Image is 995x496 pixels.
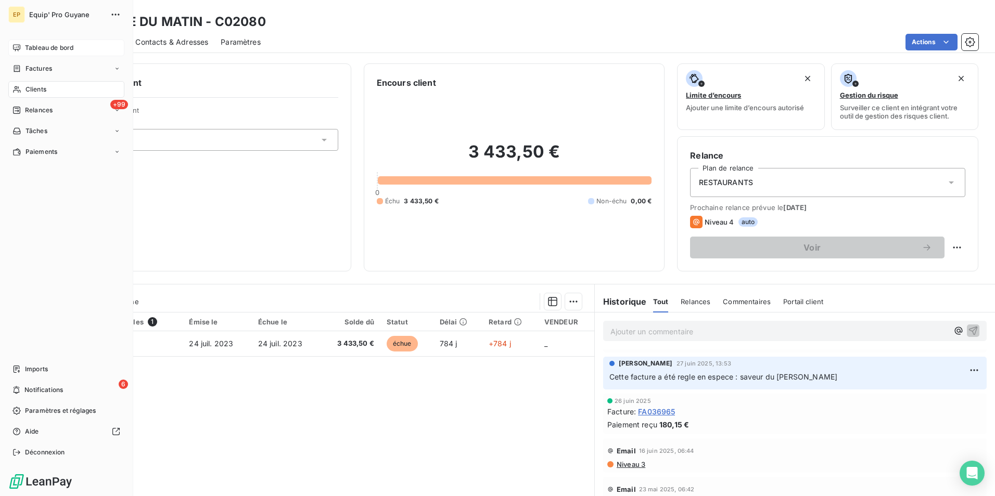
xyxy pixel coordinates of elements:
[327,318,374,326] div: Solde dû
[404,197,439,206] span: 3 433,50 €
[960,461,985,486] div: Open Intercom Messenger
[25,406,96,415] span: Paramètres et réglages
[387,318,427,326] div: Statut
[189,318,245,326] div: Émise le
[783,203,807,212] span: [DATE]
[639,486,695,492] span: 23 mai 2025, 06:42
[8,423,124,440] a: Aide
[659,419,689,430] span: 180,15 €
[440,339,457,348] span: 784 j
[723,297,771,306] span: Commentaires
[387,336,418,351] span: échue
[377,141,652,173] h2: 3 433,50 €
[840,103,970,120] span: Surveiller ce client en intégrant votre outil de gestion des risques client.
[607,406,636,417] span: Facture :
[615,398,651,404] span: 26 juin 2025
[677,360,731,367] span: 27 juin 2025, 13:53
[327,338,374,349] span: 3 433,50 €
[8,473,73,490] img: Logo LeanPay
[63,76,338,89] h6: Informations client
[84,106,338,121] span: Propriétés Client
[148,317,157,327] span: 1
[25,64,52,73] span: Factures
[677,63,824,130] button: Limite d’encoursAjouter une limite d’encours autorisé
[189,339,233,348] span: 24 juil. 2023
[617,447,636,455] span: Email
[905,34,958,50] button: Actions
[783,297,823,306] span: Portail client
[831,63,978,130] button: Gestion du risqueSurveiller ce client en intégrant votre outil de gestion des risques client.
[25,364,48,374] span: Imports
[25,43,73,53] span: Tableau de bord
[25,427,39,436] span: Aide
[25,106,53,115] span: Relances
[639,448,694,454] span: 16 juin 2025, 06:44
[631,197,652,206] span: 0,00 €
[617,485,636,493] span: Email
[686,103,804,112] span: Ajouter une limite d’encours autorisé
[619,359,672,368] span: [PERSON_NAME]
[705,218,734,226] span: Niveau 4
[607,419,657,430] span: Paiement reçu
[258,318,314,326] div: Échue le
[690,203,965,212] span: Prochaine relance prévue le
[25,85,46,94] span: Clients
[385,197,400,206] span: Échu
[8,6,25,23] div: EP
[25,448,65,457] span: Déconnexion
[596,197,627,206] span: Non-échu
[489,339,511,348] span: +784 j
[377,76,436,89] h6: Encours client
[653,297,669,306] span: Tout
[375,188,379,197] span: 0
[544,318,588,326] div: VENDEUR
[703,243,922,252] span: Voir
[738,217,758,227] span: auto
[258,339,302,348] span: 24 juil. 2023
[25,147,57,156] span: Paiements
[29,10,104,19] span: Equip' Pro Guyane
[690,237,945,258] button: Voir
[616,460,645,468] span: Niveau 3
[440,318,476,326] div: Délai
[686,91,741,99] span: Limite d’encours
[609,372,837,381] span: Cette facture a été regle en espece : saveur du [PERSON_NAME]
[681,297,710,306] span: Relances
[595,295,647,308] h6: Historique
[110,100,128,109] span: +99
[24,385,63,395] span: Notifications
[840,91,898,99] span: Gestion du risque
[25,126,47,136] span: Tâches
[489,318,532,326] div: Retard
[221,37,261,47] span: Paramètres
[690,149,965,162] h6: Relance
[699,177,753,188] span: RESTAURANTS
[92,12,266,31] h3: ETOILE DU MATIN - C02080
[135,37,208,47] span: Contacts & Adresses
[638,406,675,417] span: FA036965
[544,339,547,348] span: _
[119,380,128,389] span: 6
